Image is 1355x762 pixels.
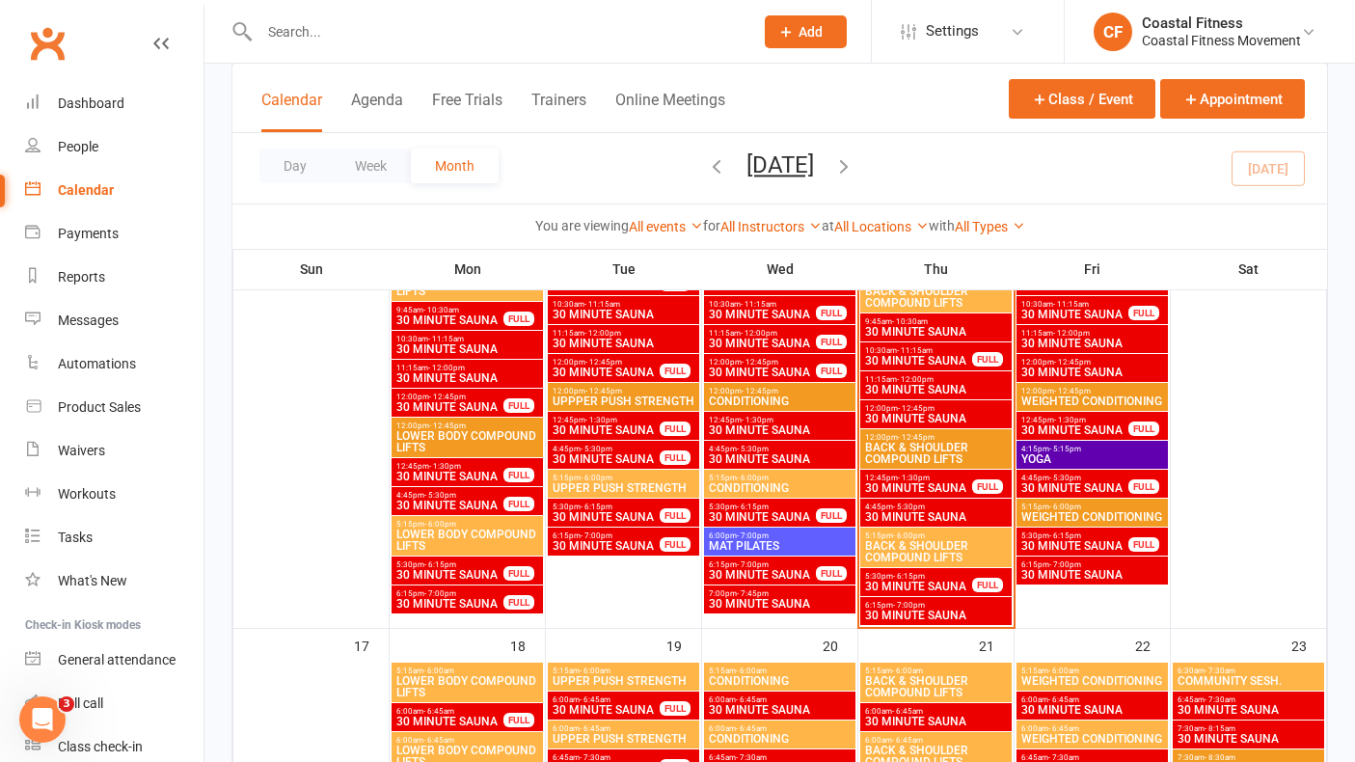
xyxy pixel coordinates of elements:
span: 6:00am [864,707,1008,716]
span: 30 MINUTE SAUNA [552,309,695,320]
span: 30 MINUTE SAUNA [1020,482,1129,494]
span: - 6:00am [892,667,923,675]
span: 30 MINUTE SAUNA [395,569,504,581]
span: CONDITIONING [708,395,852,407]
div: Reports [58,269,105,285]
a: General attendance kiosk mode [25,639,203,682]
span: - 6:00am [580,667,610,675]
span: - 12:00pm [741,329,777,338]
span: 9:45am [395,306,504,314]
div: FULL [503,497,534,511]
span: 30 MINUTE SAUNA [552,704,661,716]
span: 30 MINUTE SAUNA [395,343,539,355]
span: - 6:45am [736,724,767,733]
span: 6:00am [395,707,504,716]
span: 12:00pm [1020,387,1164,395]
span: 6:45am [1177,695,1320,704]
span: Settings [926,10,979,53]
span: - 6:45am [423,707,454,716]
th: Tue [546,249,702,289]
span: 4:45pm [395,491,504,500]
span: 10:30am [864,346,973,355]
button: Free Trials [432,91,502,132]
a: Automations [25,342,203,386]
span: - 1:30pm [429,462,461,471]
span: 30 MINUTE SAUNA [864,326,1008,338]
span: BACK & SHOULDER COMPOUND LIFTS [864,286,1008,309]
span: YOGA [1020,453,1164,465]
span: 12:45pm [552,416,661,424]
div: Class check-in [58,739,143,754]
a: People [25,125,203,169]
span: - 6:15pm [581,503,612,511]
span: - 6:45am [1048,724,1079,733]
div: FULL [1128,537,1159,552]
div: 22 [1135,629,1170,661]
div: 18 [510,629,545,661]
span: 3 [59,696,74,712]
button: Week [331,149,411,183]
div: FULL [660,701,691,716]
span: 30 MINUTE SAUNA [395,716,504,727]
a: Tasks [25,516,203,559]
div: What's New [58,573,127,588]
strong: at [822,218,834,233]
span: CONDITIONING [708,675,852,687]
span: - 7:00pm [424,589,456,598]
a: Clubworx [23,19,71,68]
span: 4:45pm [552,445,661,453]
span: 30 MINUTE SAUNA [708,338,817,349]
span: - 12:45pm [1054,358,1091,367]
span: MAT PILATES [708,540,852,552]
th: Thu [858,249,1015,289]
span: - 10:30am [423,306,459,314]
span: 30 MINUTE SAUNA [864,384,1008,395]
span: 4:45pm [1020,474,1129,482]
a: Workouts [25,473,203,516]
span: 30 MINUTE SAUNA [864,716,1008,727]
span: 6:15pm [708,560,817,569]
span: 30 MINUTE SAUNA [708,367,817,378]
span: 12:45pm [1020,416,1129,424]
span: 30 MINUTE SAUNA [552,453,661,465]
button: Appointment [1160,79,1305,119]
span: 6:00am [1020,724,1164,733]
a: All Types [955,219,1025,234]
div: FULL [972,479,1003,494]
span: WEIGHTED CONDITIONING [1020,395,1164,407]
span: 10:30am [395,335,539,343]
span: - 6:45am [580,695,610,704]
span: UPPER PUSH STRENGTH [552,733,695,745]
a: Product Sales [25,386,203,429]
strong: for [703,218,720,233]
span: 11:15am [708,329,817,338]
span: 12:00pm [708,387,852,395]
span: 4:15pm [1020,445,1164,453]
div: Roll call [58,695,103,711]
span: 12:00pm [708,358,817,367]
span: - 6:00pm [893,531,925,540]
div: 17 [354,629,389,661]
span: 30 MINUTE SAUNA [395,500,504,511]
div: FULL [660,508,691,523]
span: 30 MINUTE SAUNA [1020,338,1164,349]
span: 10:30am [1020,300,1129,309]
span: 5:30pm [1020,531,1129,540]
button: Agenda [351,91,403,132]
a: What's New [25,559,203,603]
span: 30 MINUTE SAUNA [395,598,504,610]
div: General attendance [58,652,176,667]
span: 11:15am [395,364,539,372]
span: 6:15pm [552,531,661,540]
div: FULL [503,312,534,326]
iframe: Intercom live chat [19,696,66,743]
span: UPPER PUSH STRENGTH [552,675,695,687]
span: - 12:45pm [742,387,778,395]
a: Dashboard [25,82,203,125]
span: - 6:15pm [893,572,925,581]
span: 6:30am [1177,667,1320,675]
span: - 12:45pm [429,422,466,430]
a: Payments [25,212,203,256]
span: 5:15am [1020,667,1164,675]
span: 5:15pm [864,531,1008,540]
